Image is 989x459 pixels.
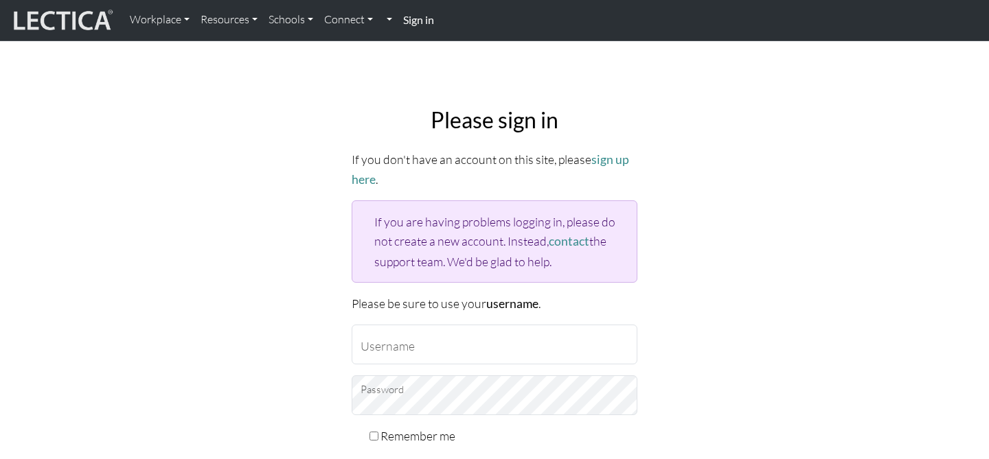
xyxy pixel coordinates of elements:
[352,325,637,364] input: Username
[10,8,113,34] img: lecticalive
[352,294,637,314] p: Please be sure to use your .
[263,5,319,34] a: Schools
[380,426,455,445] label: Remember me
[352,150,637,189] p: If you don't have an account on this site, please .
[352,107,637,133] h2: Please sign in
[124,5,195,34] a: Workplace
[403,13,434,26] strong: Sign in
[398,5,440,35] a: Sign in
[352,200,637,282] div: If you are having problems logging in, please do not create a new account. Instead, the support t...
[486,296,538,311] strong: username
[319,5,378,34] a: Connect
[195,5,263,34] a: Resources
[549,234,589,248] a: contact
